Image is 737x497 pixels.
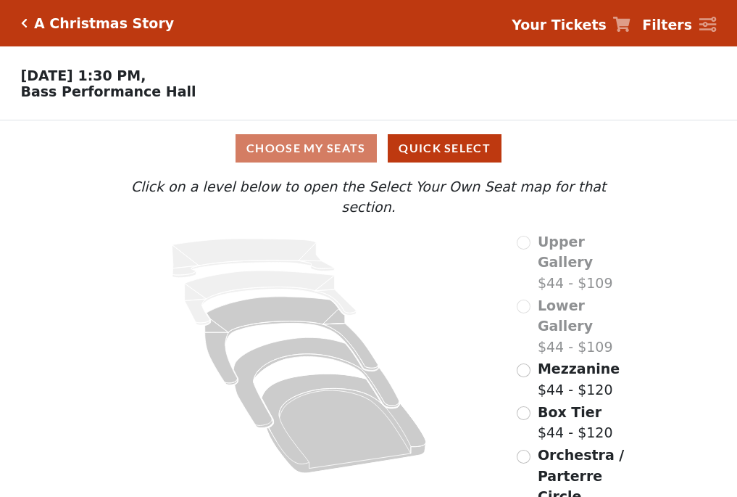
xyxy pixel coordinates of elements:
[172,239,335,278] path: Upper Gallery - Seats Available: 0
[34,15,174,32] h5: A Christmas Story
[538,361,620,377] span: Mezzanine
[538,231,635,294] label: $44 - $109
[21,18,28,28] a: Click here to go back to filters
[512,17,607,33] strong: Your Tickets
[538,358,620,400] label: $44 - $120
[102,176,634,218] p: Click on a level below to open the Select Your Own Seat map for that section.
[538,404,601,420] span: Box Tier
[538,234,593,271] span: Upper Gallery
[642,15,716,36] a: Filters
[642,17,692,33] strong: Filters
[512,15,630,36] a: Your Tickets
[538,297,593,334] span: Lower Gallery
[538,295,635,358] label: $44 - $109
[262,374,427,473] path: Orchestra / Parterre Circle - Seats Available: 130
[185,271,357,325] path: Lower Gallery - Seats Available: 0
[538,402,613,443] label: $44 - $120
[388,134,501,163] button: Quick Select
